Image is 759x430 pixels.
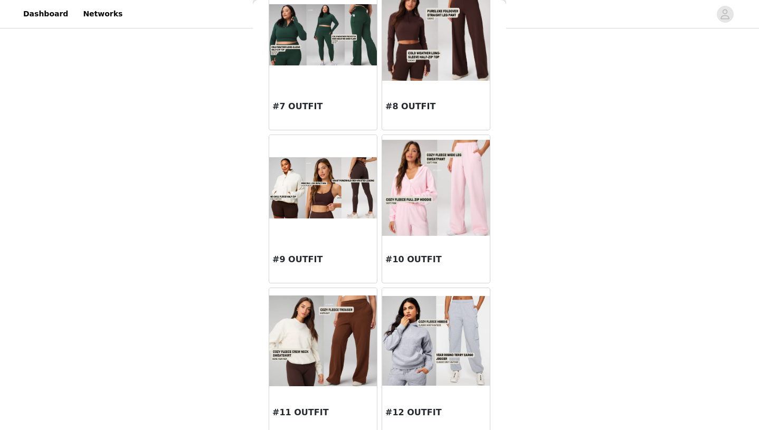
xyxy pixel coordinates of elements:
img: #12 OUTFIT [382,296,490,385]
h3: #11 OUTFIT [272,406,374,419]
img: #10 OUTFIT [382,140,490,235]
img: #11 OUTFIT [269,295,377,387]
a: Dashboard [17,2,74,26]
h3: #12 OUTFIT [385,406,487,419]
h3: #9 OUTFIT [272,253,374,266]
a: Networks [77,2,129,26]
h3: #10 OUTFIT [385,253,487,266]
h3: #7 OUTFIT [272,100,374,113]
div: avatar [720,6,730,23]
img: #7 OUTFIT [269,4,377,65]
h3: #8 OUTFIT [385,100,487,113]
img: #9 OUTFIT [269,157,377,218]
